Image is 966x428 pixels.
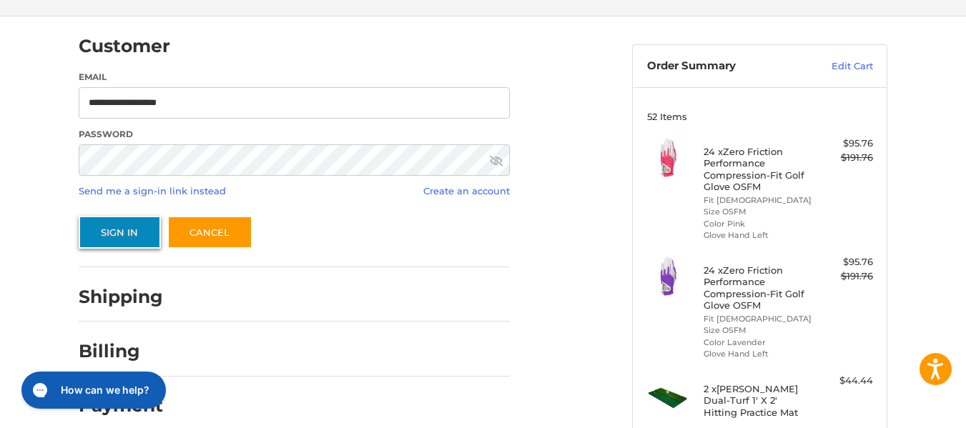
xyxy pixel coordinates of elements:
[79,340,162,362] h2: Billing
[79,286,163,308] h2: Shipping
[704,194,813,206] li: Fit [DEMOGRAPHIC_DATA]
[79,71,510,84] label: Email
[704,206,813,218] li: Size OSFM
[704,264,813,311] h4: 24 x Zero Friction Performance Compression-Fit Golf Glove OSFM
[817,269,873,284] div: $191.76
[817,136,873,151] div: $95.76
[704,229,813,242] li: Glove Hand Left
[79,128,510,141] label: Password
[801,59,873,74] a: Edit Cart
[704,337,813,349] li: Color Lavender
[704,313,813,325] li: Fit [DEMOGRAPHIC_DATA]
[167,216,252,249] a: Cancel
[704,348,813,360] li: Glove Hand Left
[79,35,170,57] h2: Customer
[423,185,510,196] a: Create an account
[704,383,813,418] h4: 2 x [PERSON_NAME] Dual-Turf 1' X 2' Hitting Practice Mat
[704,324,813,337] li: Size OSFM
[79,216,161,249] button: Sign In
[79,185,226,196] a: Send me a sign-in link instead
[647,59,801,74] h3: Order Summary
[14,367,170,414] iframe: Gorgias live chat messenger
[704,146,813,192] h4: 24 x Zero Friction Performance Compression-Fit Golf Glove OSFM
[817,255,873,269] div: $95.76
[817,151,873,165] div: $191.76
[704,218,813,230] li: Color Pink
[817,374,873,388] div: $44.44
[647,111,873,122] h3: 52 Items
